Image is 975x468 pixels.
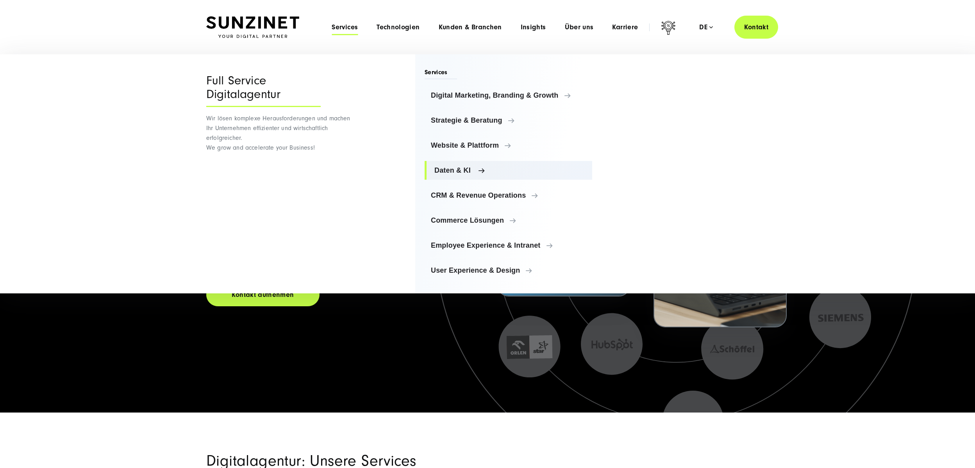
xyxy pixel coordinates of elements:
[377,23,420,31] a: Technologien
[425,86,592,105] a: Digital Marketing, Branding & Growth
[431,191,586,199] span: CRM & Revenue Operations
[206,283,320,306] a: Kontakt aufnehmen
[565,23,594,31] a: Über uns
[425,161,592,180] a: Daten & KI
[425,236,592,255] a: Employee Experience & Intranet
[425,111,592,130] a: Strategie & Beratung
[431,116,586,124] span: Strategie & Beratung
[425,211,592,230] a: Commerce Lösungen
[434,166,586,174] span: Daten & KI
[425,136,592,155] a: Website & Plattform
[425,261,592,280] a: User Experience & Design
[332,23,358,31] a: Services
[521,23,546,31] a: Insights
[431,216,586,224] span: Commerce Lösungen
[612,23,638,31] a: Karriere
[425,68,457,79] span: Services
[439,23,502,31] a: Kunden & Branchen
[431,91,586,99] span: Digital Marketing, Branding & Growth
[425,186,592,205] a: CRM & Revenue Operations
[431,141,586,149] span: Website & Plattform
[431,266,586,274] span: User Experience & Design
[734,16,778,39] a: Kontakt
[699,23,713,31] div: de
[206,16,299,38] img: SUNZINET Full Service Digital Agentur
[431,241,586,249] span: Employee Experience & Intranet
[206,74,321,107] div: Full Service Digitalagentur
[206,115,350,151] span: Wir lösen komplexe Herausforderungen und machen Ihr Unternehmen effizienter und wirtschaftlich er...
